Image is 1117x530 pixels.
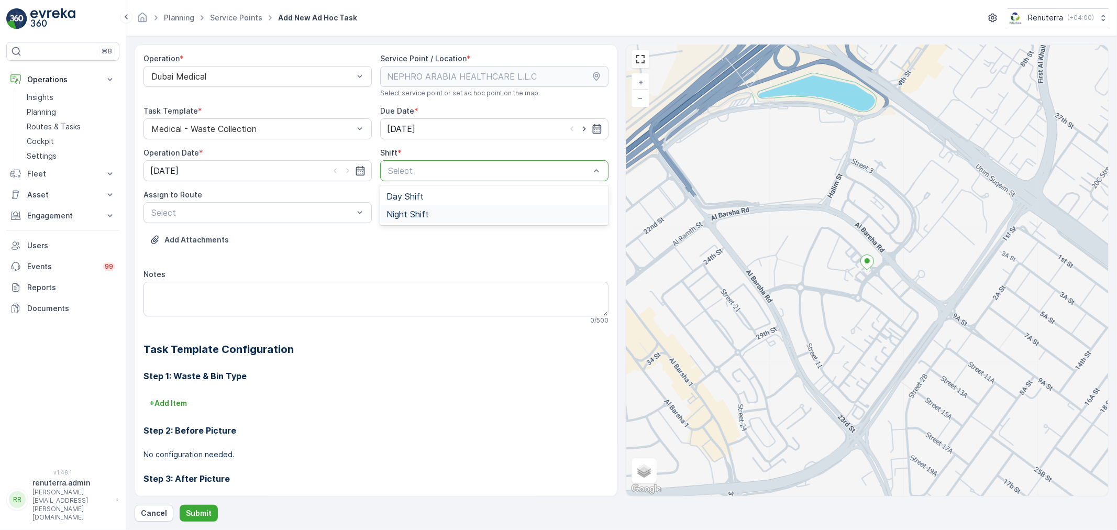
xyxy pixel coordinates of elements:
[32,478,111,488] p: renuterra.admin
[380,148,397,157] label: Shift
[27,122,81,132] p: Routes & Tasks
[164,13,194,22] a: Planning
[27,303,115,314] p: Documents
[143,370,609,382] h3: Step 1: Waste & Bin Type
[143,54,180,63] label: Operation
[143,231,235,248] button: Upload File
[27,261,96,272] p: Events
[143,160,372,181] input: dd/mm/yyyy
[633,51,648,67] a: View Fullscreen
[141,508,167,518] p: Cancel
[27,151,57,161] p: Settings
[6,69,119,90] button: Operations
[105,262,113,271] p: 99
[151,206,353,219] p: Select
[638,93,644,102] span: −
[150,398,187,408] p: + Add Item
[143,341,609,357] h2: Task Template Configuration
[6,277,119,298] a: Reports
[6,184,119,205] button: Asset
[386,209,429,219] span: Night Shift
[380,66,609,87] input: NEPHRO ARABIA HEALTHCARE L.L.C
[143,424,609,437] h3: Step 2: Before Picture
[6,235,119,256] a: Users
[629,482,663,496] img: Google
[633,90,648,106] a: Zoom Out
[143,270,165,279] label: Notes
[143,472,609,485] h3: Step 3: After Picture
[143,395,193,412] button: +Add Item
[30,8,75,29] img: logo_light-DOdMpM7g.png
[1028,13,1063,23] p: Renuterra
[638,78,643,86] span: +
[6,163,119,184] button: Fleet
[186,508,212,518] p: Submit
[6,298,119,319] a: Documents
[27,92,53,103] p: Insights
[380,118,609,139] input: dd/mm/yyyy
[6,256,119,277] a: Events99
[23,119,119,134] a: Routes & Tasks
[210,13,262,22] a: Service Points
[27,282,115,293] p: Reports
[27,107,56,117] p: Planning
[137,16,148,25] a: Homepage
[6,478,119,522] button: RRrenuterra.admin[PERSON_NAME][EMAIL_ADDRESS][PERSON_NAME][DOMAIN_NAME]
[9,491,26,508] div: RR
[386,192,424,201] span: Day Shift
[143,148,199,157] label: Operation Date
[590,316,609,325] p: 0 / 500
[27,74,98,85] p: Operations
[164,235,229,245] p: Add Attachments
[6,8,27,29] img: logo
[23,149,119,163] a: Settings
[143,106,198,115] label: Task Template
[143,190,202,199] label: Assign to Route
[380,89,540,97] span: Select service point or set ad hoc point on the map.
[380,54,467,63] label: Service Point / Location
[6,469,119,476] span: v 1.48.1
[180,505,218,522] button: Submit
[27,240,115,251] p: Users
[23,134,119,149] a: Cockpit
[629,482,663,496] a: Open this area in Google Maps (opens a new window)
[1008,12,1024,24] img: Screenshot_2024-07-26_at_13.33.01.png
[633,459,656,482] a: Layers
[32,488,111,522] p: [PERSON_NAME][EMAIL_ADDRESS][PERSON_NAME][DOMAIN_NAME]
[135,505,173,522] button: Cancel
[23,105,119,119] a: Planning
[23,90,119,105] a: Insights
[6,205,119,226] button: Engagement
[380,106,414,115] label: Due Date
[1008,8,1109,27] button: Renuterra(+04:00)
[1067,14,1094,22] p: ( +04:00 )
[102,47,112,56] p: ⌘B
[143,449,609,460] p: No configuration needed.
[27,169,98,179] p: Fleet
[633,74,648,90] a: Zoom In
[27,136,54,147] p: Cockpit
[276,13,359,23] span: Add New Ad Hoc Task
[27,190,98,200] p: Asset
[388,164,590,177] p: Select
[27,211,98,221] p: Engagement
